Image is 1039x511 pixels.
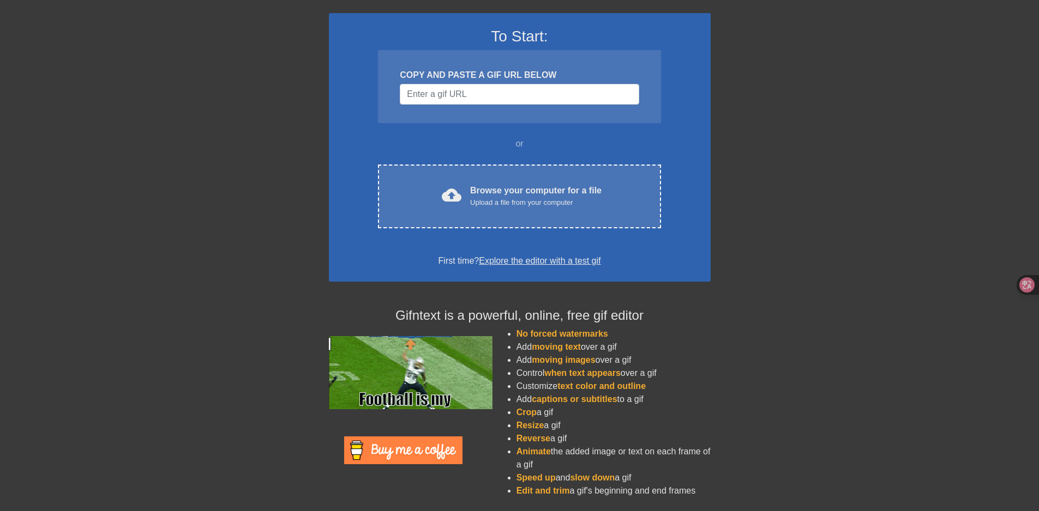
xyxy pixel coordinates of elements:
[517,367,711,380] li: Control over a gif
[517,486,570,495] span: Edit and trim
[570,473,615,482] span: slow down
[329,336,493,409] img: football_small.gif
[532,355,595,364] span: moving images
[517,419,711,432] li: a gif
[517,445,711,471] li: the added image or text on each frame of a gif
[517,340,711,354] li: Add over a gif
[517,471,711,484] li: and a gif
[517,406,711,419] li: a gif
[557,381,646,391] span: text color and outline
[357,137,682,150] div: or
[517,329,608,338] span: No forced watermarks
[470,184,602,208] div: Browse your computer for a file
[517,393,711,406] li: Add to a gif
[343,254,696,267] div: First time?
[544,368,621,378] span: when text appears
[517,432,711,445] li: a gif
[517,407,537,417] span: Crop
[517,354,711,367] li: Add over a gif
[532,394,617,404] span: captions or subtitles
[479,256,600,265] a: Explore the editor with a test gif
[517,380,711,393] li: Customize
[400,69,639,82] div: COPY AND PASTE A GIF URL BELOW
[329,308,711,324] h4: Gifntext is a powerful, online, free gif editor
[343,27,696,46] h3: To Start:
[517,421,544,430] span: Resize
[532,342,581,351] span: moving text
[400,84,639,105] input: Username
[344,436,463,464] img: Buy Me A Coffee
[517,434,550,443] span: Reverse
[517,484,711,497] li: a gif's beginning and end frames
[517,447,551,456] span: Animate
[442,185,461,205] span: cloud_upload
[470,197,602,208] div: Upload a file from your computer
[517,473,556,482] span: Speed up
